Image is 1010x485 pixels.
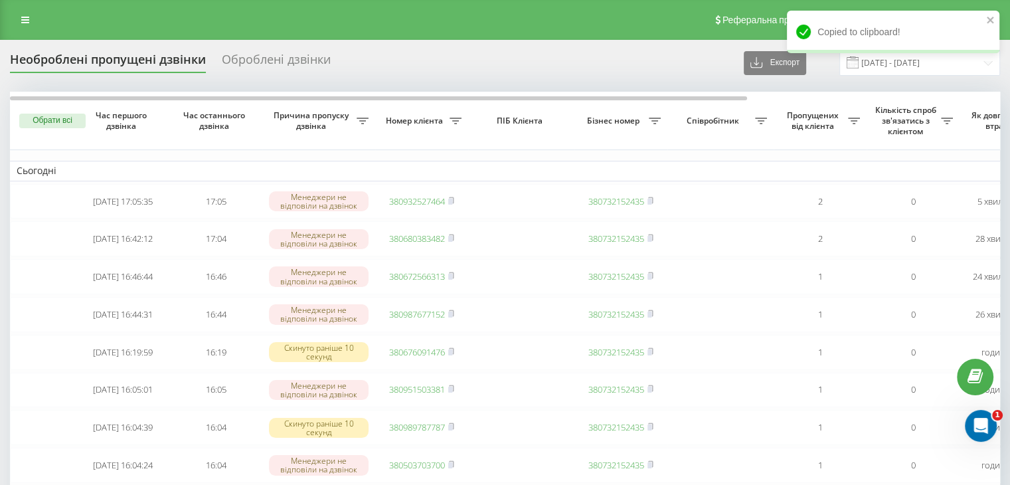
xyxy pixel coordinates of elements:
[867,259,960,294] td: 0
[588,233,644,244] a: 380732152435
[389,383,445,395] a: 380951503381
[588,195,644,207] a: 380732152435
[269,455,369,475] div: Менеджери не відповіли на дзвінок
[867,335,960,370] td: 0
[744,51,806,75] button: Експорт
[180,110,252,131] span: Час останнього дзвінка
[992,410,1003,421] span: 1
[774,410,867,445] td: 1
[76,259,169,294] td: [DATE] 16:46:44
[269,110,357,131] span: Причина пропуску дзвінка
[169,297,262,332] td: 16:44
[76,373,169,408] td: [DATE] 16:05:01
[986,15,995,27] button: close
[76,448,169,483] td: [DATE] 16:04:24
[867,297,960,332] td: 0
[588,308,644,320] a: 380732152435
[169,259,262,294] td: 16:46
[389,308,445,320] a: 380987677152
[169,448,262,483] td: 16:04
[787,11,999,53] div: Copied to clipboard!
[389,421,445,433] a: 380989787787
[588,270,644,282] a: 380732152435
[722,15,820,25] span: Реферальна програма
[389,195,445,207] a: 380932527464
[774,221,867,256] td: 2
[76,221,169,256] td: [DATE] 16:42:12
[588,459,644,471] a: 380732152435
[222,52,331,73] div: Оброблені дзвінки
[774,335,867,370] td: 1
[774,448,867,483] td: 1
[774,184,867,219] td: 2
[76,297,169,332] td: [DATE] 16:44:31
[867,221,960,256] td: 0
[774,297,867,332] td: 1
[19,114,86,128] button: Обрати всі
[588,346,644,358] a: 380732152435
[389,459,445,471] a: 380503703700
[269,418,369,438] div: Скинуто раніше 10 секунд
[389,346,445,358] a: 380676091476
[389,270,445,282] a: 380672566313
[269,191,369,211] div: Менеджери не відповіли на дзвінок
[479,116,563,126] span: ПІБ Клієнта
[867,410,960,445] td: 0
[76,335,169,370] td: [DATE] 16:19:59
[76,410,169,445] td: [DATE] 16:04:39
[873,105,941,136] span: Кількість спроб зв'язатись з клієнтом
[269,229,369,249] div: Менеджери не відповіли на дзвінок
[774,373,867,408] td: 1
[169,335,262,370] td: 16:19
[774,259,867,294] td: 1
[588,421,644,433] a: 380732152435
[76,184,169,219] td: [DATE] 17:05:35
[581,116,649,126] span: Бізнес номер
[389,233,445,244] a: 380680383482
[269,266,369,286] div: Менеджери не відповіли на дзвінок
[867,448,960,483] td: 0
[10,52,206,73] div: Необроблені пропущені дзвінки
[269,342,369,362] div: Скинуто раніше 10 секунд
[169,373,262,408] td: 16:05
[269,380,369,400] div: Менеджери не відповіли на дзвінок
[588,383,644,395] a: 380732152435
[780,110,848,131] span: Пропущених від клієнта
[382,116,450,126] span: Номер клієнта
[169,184,262,219] td: 17:05
[169,221,262,256] td: 17:04
[169,410,262,445] td: 16:04
[867,373,960,408] td: 0
[269,304,369,324] div: Менеджери не відповіли на дзвінок
[87,110,159,131] span: Час першого дзвінка
[674,116,755,126] span: Співробітник
[867,184,960,219] td: 0
[965,410,997,442] iframe: Intercom live chat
